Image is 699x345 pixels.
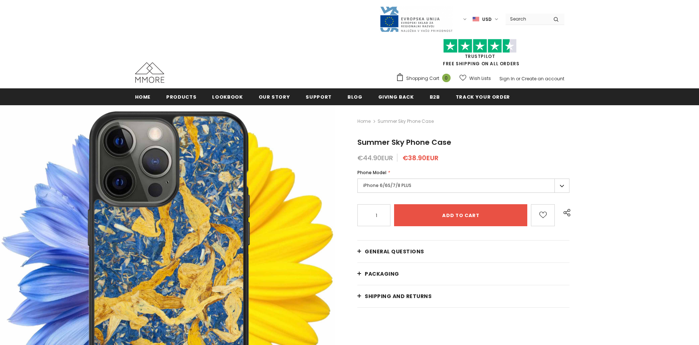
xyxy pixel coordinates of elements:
span: Phone Model [357,169,386,176]
span: Lookbook [212,93,243,100]
span: €38.90EUR [403,153,438,162]
span: Shipping and returns [365,293,432,300]
a: Shopping Cart 0 [396,73,454,84]
span: Track your order [456,93,510,100]
a: Create an account [521,76,564,82]
a: Our Story [259,88,290,105]
span: Giving back [378,93,414,100]
span: FREE SHIPPING ON ALL ORDERS [396,42,564,67]
a: Home [357,117,371,126]
a: General Questions [357,241,569,263]
a: Sign In [499,76,515,82]
a: Shipping and returns [357,285,569,307]
a: Products [166,88,196,105]
label: iPhone 6/6S/7/8 PLUS [357,179,569,193]
a: Lookbook [212,88,243,105]
span: Summer Sky Phone Case [378,117,434,126]
a: Home [135,88,151,105]
input: Search Site [506,14,548,24]
input: Add to cart [394,204,527,226]
span: Summer Sky Phone Case [357,137,451,147]
span: Home [135,93,151,100]
span: Products [166,93,196,100]
span: or [516,76,520,82]
span: Blog [347,93,363,100]
img: MMORE Cases [135,62,164,83]
span: €44.90EUR [357,153,393,162]
span: support [306,93,332,100]
span: 0 [442,74,451,82]
span: USD [482,16,492,23]
a: Blog [347,88,363,105]
a: Wish Lists [459,72,491,85]
span: General Questions [365,248,424,255]
img: Trust Pilot Stars [443,39,517,53]
span: Shopping Cart [406,75,439,82]
a: Trustpilot [465,53,495,59]
a: Track your order [456,88,510,105]
a: Javni Razpis [379,16,453,22]
a: support [306,88,332,105]
span: B2B [430,93,440,100]
img: USD [473,16,479,22]
a: PACKAGING [357,263,569,285]
span: PACKAGING [365,270,399,278]
span: Our Story [259,93,290,100]
a: B2B [430,88,440,105]
a: Giving back [378,88,414,105]
span: Wish Lists [469,75,491,82]
img: Javni Razpis [379,6,453,33]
